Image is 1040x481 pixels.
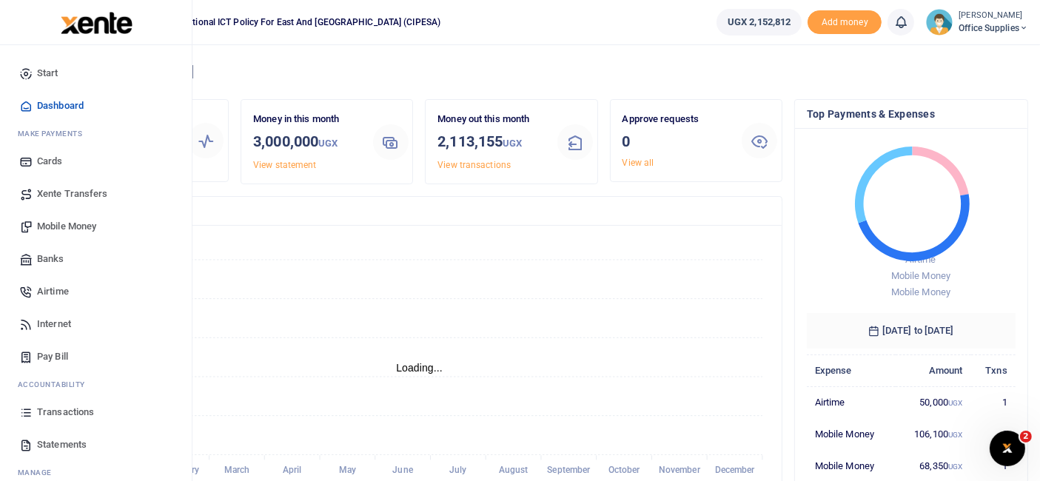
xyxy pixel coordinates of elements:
td: 50,000 [896,386,971,418]
h3: 3,000,000 [253,130,360,155]
span: Banks [37,252,64,266]
td: 68,350 [896,450,971,481]
span: Airtime [37,284,69,299]
a: Mobile Money [12,210,180,243]
small: UGX [948,431,962,439]
a: Start [12,57,180,90]
th: Expense [807,354,896,386]
li: Ac [12,373,180,396]
span: Collaboration on International ICT Policy For East and [GEOGRAPHIC_DATA] (CIPESA) [89,16,446,29]
tspan: May [339,465,356,476]
iframe: Intercom live chat [990,431,1025,466]
li: Wallet ballance [711,9,808,36]
tspan: February [164,465,199,476]
li: Toup your wallet [808,10,882,35]
td: Mobile Money [807,450,896,481]
td: Airtime [807,386,896,418]
a: Internet [12,308,180,340]
span: Mobile Money [891,270,950,281]
td: 1 [971,450,1016,481]
span: UGX 2,152,812 [728,15,791,30]
a: Cards [12,145,180,178]
h3: 2,113,155 [437,130,545,155]
span: Transactions [37,405,94,420]
h4: Top Payments & Expenses [807,106,1016,122]
a: Pay Bill [12,340,180,373]
td: 1 [971,386,1016,418]
a: Airtime [12,275,180,308]
a: View statement [253,160,316,170]
span: Airtime [905,254,936,265]
p: Money out this month [437,112,545,127]
span: Office Supplies [959,21,1028,35]
span: ake Payments [25,128,83,139]
span: Statements [37,437,87,452]
img: profile-user [926,9,953,36]
img: logo-large [61,12,132,34]
td: 1 [971,418,1016,450]
a: View transactions [437,160,511,170]
a: View all [623,158,654,168]
p: Approve requests [623,112,730,127]
h3: 0 [623,130,730,152]
span: Add money [808,10,882,35]
a: UGX 2,152,812 [717,9,802,36]
a: Add money [808,16,882,27]
small: UGX [948,462,962,471]
text: Loading... [396,362,443,374]
span: Cards [37,154,63,169]
span: Pay Bill [37,349,68,364]
span: 2 [1020,431,1032,443]
a: Statements [12,428,180,461]
span: Dashboard [37,98,84,113]
span: countability [29,379,85,390]
a: Xente Transfers [12,178,180,210]
tspan: December [715,465,756,476]
tspan: November [659,465,701,476]
small: UGX [948,399,962,407]
tspan: April [283,465,302,476]
li: M [12,122,180,145]
h4: Transactions Overview [69,203,770,219]
span: Start [37,66,58,81]
small: [PERSON_NAME] [959,10,1028,22]
span: Mobile Money [891,286,950,297]
td: Mobile Money [807,418,896,450]
a: Dashboard [12,90,180,122]
p: Money in this month [253,112,360,127]
span: Internet [37,317,71,332]
h6: [DATE] to [DATE] [807,313,1016,349]
small: UGX [503,138,522,149]
a: Banks [12,243,180,275]
a: logo-small logo-large logo-large [59,16,132,27]
h4: Hello [PERSON_NAME] [56,64,1028,80]
a: profile-user [PERSON_NAME] Office Supplies [926,9,1028,36]
th: Amount [896,354,971,386]
span: Mobile Money [37,219,96,234]
th: Txns [971,354,1016,386]
td: 106,100 [896,418,971,450]
tspan: March [224,465,250,476]
span: anage [25,467,53,478]
a: Transactions [12,396,180,428]
span: Xente Transfers [37,186,108,201]
small: UGX [318,138,338,149]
